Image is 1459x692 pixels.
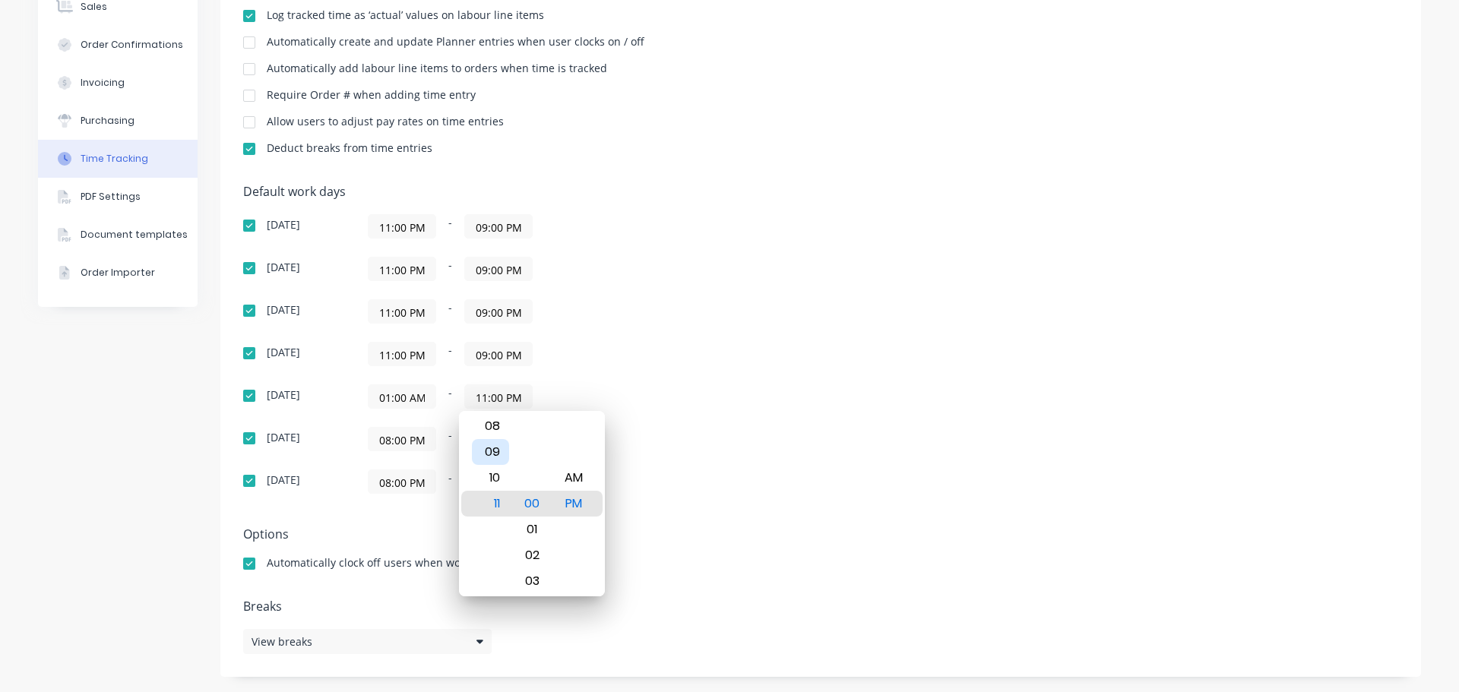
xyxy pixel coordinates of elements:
div: Hour [470,411,511,596]
div: [DATE] [267,347,300,358]
div: Purchasing [81,114,135,128]
h5: Breaks [243,599,1398,614]
input: Finish [465,215,532,238]
div: [DATE] [267,220,300,230]
button: Document templates [38,216,198,254]
div: - [368,469,748,494]
div: PM [555,491,593,517]
div: AM [555,465,593,491]
div: Time Tracking [81,152,148,166]
div: [DATE] [267,475,300,485]
button: Order Confirmations [38,26,198,64]
div: Order Confirmations [81,38,183,52]
div: [DATE] [267,262,300,273]
div: - [368,257,748,281]
div: Automatically add labour line items to orders when time is tracked [267,63,607,74]
div: 08 [472,413,509,439]
input: Start [369,385,435,408]
input: Start [369,428,435,450]
div: Order Importer [81,266,155,280]
input: Finish [465,258,532,280]
div: Automatically clock off users when work day finishes [267,558,534,568]
h5: Options [243,527,1398,542]
div: 01 [514,517,551,542]
input: Finish [465,385,532,408]
div: Deduct breaks from time entries [267,143,432,153]
div: 11 [472,491,509,517]
div: Require Order # when adding time entry [267,90,476,100]
div: Allow users to adjust pay rates on time entries [267,116,504,127]
button: Time Tracking [38,140,198,178]
input: Start [369,300,435,323]
input: Start [369,258,435,280]
div: 09 [472,439,509,465]
input: Finish [465,343,532,365]
div: Log tracked time as ‘actual’ values on labour line items [267,10,544,21]
button: PDF Settings [38,178,198,216]
h5: Default work days [243,185,1398,199]
button: Order Importer [38,254,198,292]
div: Document templates [81,228,188,242]
input: Finish [465,300,532,323]
button: Invoicing [38,64,198,102]
div: - [368,384,748,409]
input: Start [369,470,435,493]
span: View breaks [252,634,312,649]
div: [DATE] [267,432,300,443]
div: - [368,342,748,366]
div: Minute [511,411,553,596]
div: Invoicing [81,76,125,90]
div: 00 [514,491,551,517]
input: Start [369,215,435,238]
button: Purchasing [38,102,198,140]
div: [DATE] [267,390,300,400]
div: - [368,299,748,324]
div: Automatically create and update Planner entries when user clocks on / off [267,36,644,47]
div: 02 [514,542,551,568]
div: [DATE] [267,305,300,315]
div: 10 [472,465,509,491]
div: - [368,427,748,451]
div: - [368,214,748,239]
input: Start [369,343,435,365]
div: 03 [514,568,551,594]
div: PDF Settings [81,190,141,204]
